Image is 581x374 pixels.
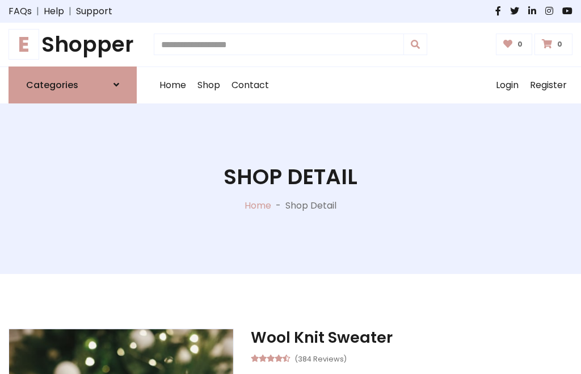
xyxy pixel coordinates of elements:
[224,164,357,190] h1: Shop Detail
[496,34,533,55] a: 0
[44,5,64,18] a: Help
[9,32,137,57] h1: Shopper
[271,199,285,213] p: -
[9,32,137,57] a: EShopper
[192,67,226,103] a: Shop
[9,5,32,18] a: FAQs
[294,351,347,365] small: (384 Reviews)
[251,329,572,347] h3: Wool Knit Sweater
[226,67,275,103] a: Contact
[9,67,137,103] a: Categories
[76,5,112,18] a: Support
[9,29,39,60] span: E
[554,39,565,49] span: 0
[154,67,192,103] a: Home
[26,80,78,90] h6: Categories
[285,199,336,213] p: Shop Detail
[64,5,76,18] span: |
[490,67,524,103] a: Login
[245,199,271,212] a: Home
[524,67,572,103] a: Register
[534,34,572,55] a: 0
[515,39,525,49] span: 0
[32,5,44,18] span: |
